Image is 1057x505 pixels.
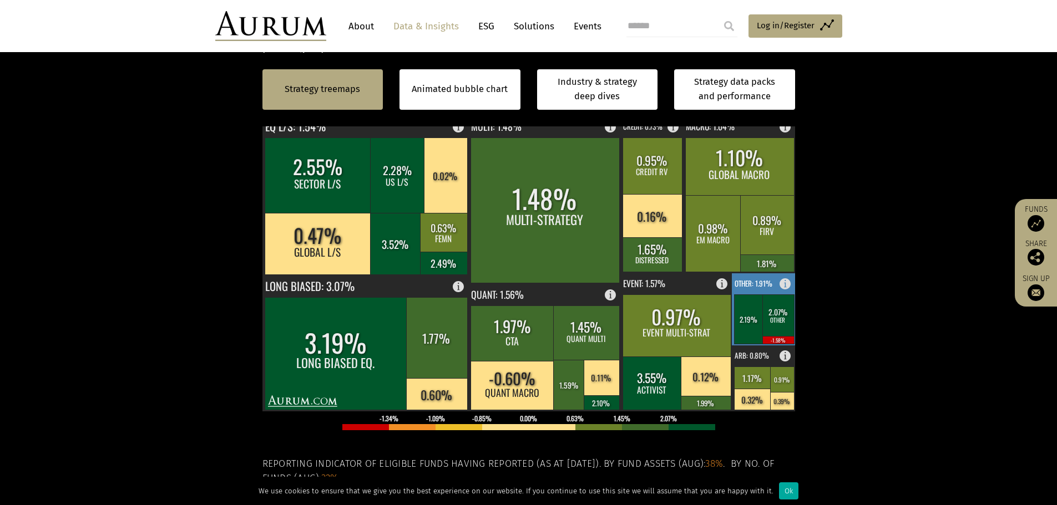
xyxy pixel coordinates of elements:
[1020,240,1051,266] div: Share
[343,16,380,37] a: About
[215,11,326,41] img: Aurum
[508,16,560,37] a: Solutions
[388,16,464,37] a: Data & Insights
[1028,215,1044,232] img: Access Funds
[537,69,658,110] a: Industry & strategy deep dives
[285,82,360,96] a: Strategy treemaps
[1020,274,1051,301] a: Sign up
[1028,249,1044,266] img: Share this post
[757,19,815,32] span: Log in/Register
[473,16,500,37] a: ESG
[749,14,842,38] a: Log in/Register
[779,482,798,499] div: Ok
[568,16,601,37] a: Events
[412,82,508,96] a: Animated bubble chart
[262,457,795,486] h5: Reporting indicator of eligible funds having reported (as at [DATE]). By fund assets (Aug): . By ...
[1020,205,1051,232] a: Funds
[1028,284,1044,301] img: Sign up to our newsletter
[321,472,338,484] span: 32%
[674,69,795,110] a: Strategy data packs and performance
[718,15,740,37] input: Submit
[705,458,723,470] span: 38%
